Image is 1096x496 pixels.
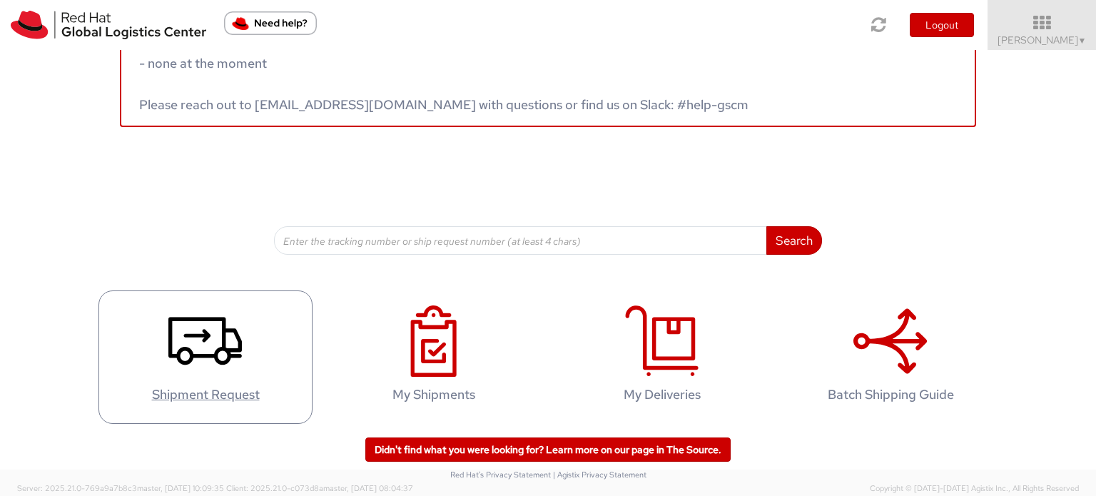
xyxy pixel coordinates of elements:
span: master, [DATE] 08:04:37 [323,483,413,493]
span: Client: 2025.21.0-c073d8a [226,483,413,493]
h4: Batch Shipping Guide [798,388,983,402]
a: Shipment Request [98,290,313,424]
span: - none at the moment Please reach out to [EMAIL_ADDRESS][DOMAIN_NAME] with questions or find us o... [139,55,749,113]
span: master, [DATE] 10:09:35 [137,483,224,493]
button: Need help? [224,11,317,35]
button: Search [766,226,822,255]
a: Didn't find what you were looking for? Learn more on our page in The Source. [365,437,731,462]
h4: My Deliveries [570,388,754,402]
span: Server: 2025.21.0-769a9a7b8c3 [17,483,224,493]
span: [PERSON_NAME] [998,34,1087,46]
button: Logout [910,13,974,37]
input: Enter the tracking number or ship request number (at least 4 chars) [274,226,767,255]
h4: Shipment Request [113,388,298,402]
a: | Agistix Privacy Statement [553,470,646,480]
a: Batch Shipping Guide [783,290,998,424]
a: Service disruptions - none at the moment Please reach out to [EMAIL_ADDRESS][DOMAIN_NAME] with qu... [120,11,976,127]
h4: My Shipments [342,388,526,402]
a: My Shipments [327,290,541,424]
a: My Deliveries [555,290,769,424]
span: Copyright © [DATE]-[DATE] Agistix Inc., All Rights Reserved [870,483,1079,495]
a: Red Hat's Privacy Statement [450,470,551,480]
span: ▼ [1078,35,1087,46]
img: rh-logistics-00dfa346123c4ec078e1.svg [11,11,206,39]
